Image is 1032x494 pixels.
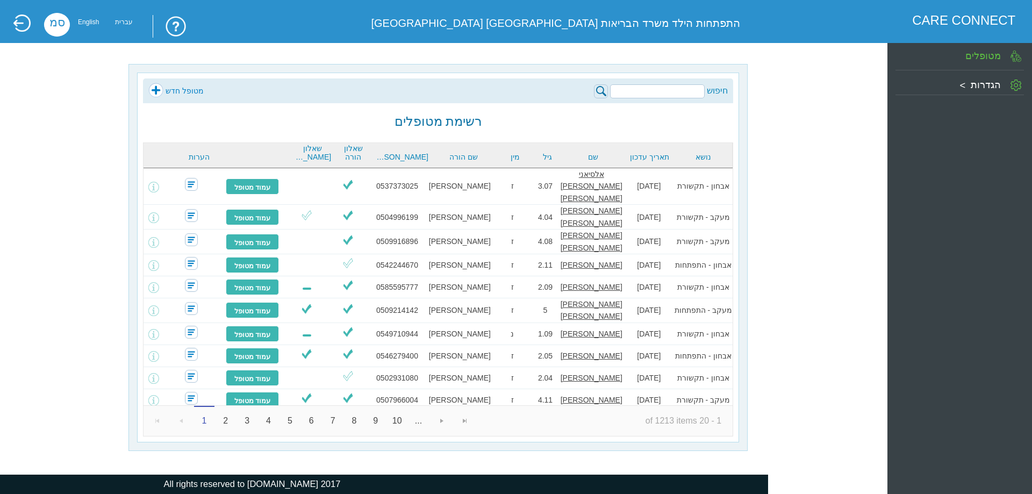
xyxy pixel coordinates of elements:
[493,367,532,389] td: ז
[236,410,257,432] a: 3
[912,13,1015,28] div: CARE CONNECT
[185,370,198,383] img: SecretaryNoComment.png
[344,410,365,432] a: 8
[561,206,622,227] u: [PERSON_NAME] [PERSON_NAME]
[673,254,733,276] td: אבחון - התפתחות
[624,205,673,230] td: [DATE]
[148,83,204,99] a: מטופל חדש
[226,257,279,273] a: עמוד מטופל
[427,367,492,389] td: [PERSON_NAME]
[153,15,187,38] img: trainingUsingSystem.png
[185,178,198,191] img: SecretaryNoComment.png
[300,209,313,222] img: ViO.png
[493,168,532,205] td: ז
[624,230,673,254] td: [DATE]
[341,369,355,383] img: ViO.png
[341,209,355,222] img: ViV.png
[368,323,427,345] td: 0549710944
[365,410,386,432] a: 9
[561,170,622,203] u: אלסיאני [PERSON_NAME] [PERSON_NAME]
[341,278,355,292] img: ViV.png
[427,298,492,323] td: [PERSON_NAME]
[258,410,279,432] a: 4
[354,13,740,33] div: התפתחות הילד משרד הבריאות [GEOGRAPHIC_DATA] [GEOGRAPHIC_DATA]
[341,302,355,316] img: ViV.png
[295,144,331,161] a: שאלון [PERSON_NAME]
[185,209,198,222] img: SecretaryNoComment.png
[532,345,558,367] td: 2.05
[561,396,622,404] u: [PERSON_NAME]
[965,50,1001,61] label: מטופלים
[532,276,558,298] td: 2.09
[673,345,733,367] td: אבחון - התפתחות
[226,326,279,342] a: עמוד מטופל
[147,410,169,432] a: Go to the first page
[563,153,623,161] a: שם
[368,254,427,276] td: 0542244670
[215,410,236,432] a: 2
[226,234,279,250] a: עמוד מטופל
[226,302,279,318] a: עמוד מטופל
[427,254,492,276] td: [PERSON_NAME]
[673,276,733,298] td: אבחון - תקשורת
[493,276,532,298] td: ז
[971,79,1001,90] label: הגדרות
[175,153,224,161] a: הערות
[537,153,558,161] a: גיל
[624,367,673,389] td: [DATE]
[427,323,492,345] td: [PERSON_NAME]
[624,345,673,367] td: [DATE]
[185,326,198,339] img: SecretaryNoComment.png
[431,410,453,432] a: Go to the next page
[226,279,279,295] a: עמוד מטופל
[532,367,558,389] td: 2.04
[434,153,493,161] a: שם הורה
[498,153,532,161] a: מין
[673,205,733,230] td: מעקב - תקשורת
[594,84,608,98] img: searchPIcn.png
[341,391,355,405] img: ViV.png
[368,205,427,230] td: 0504996199
[368,298,427,323] td: 0509214142
[427,389,492,411] td: [PERSON_NAME]
[368,230,427,254] td: 0509916896
[226,178,279,195] a: עמוד מטופל
[561,231,622,252] u: [PERSON_NAME] [PERSON_NAME]
[185,279,198,292] img: SecretaryNoComment.png
[226,209,279,225] a: עמוד מטופל
[1010,80,1021,91] img: SettingGIcon.png
[115,21,133,24] div: עברית
[185,257,198,270] img: SecretaryNoComment.png
[427,276,492,298] td: [PERSON_NAME]
[532,254,558,276] td: 2.11
[677,153,730,161] a: נושא
[300,302,313,316] img: ViV.png
[493,254,532,276] td: ז
[185,302,198,315] img: SecretaryNoComment.png
[300,391,313,405] img: ViV.png
[532,389,558,411] td: 4.11
[170,410,192,432] a: Go to the previous page
[185,233,198,246] img: SecretaryNoComment.png
[185,348,198,361] img: SecretaryNoComment.png
[624,298,673,323] td: [DATE]
[427,345,492,367] td: [PERSON_NAME]
[368,168,427,205] td: 0537373025
[673,168,733,205] td: אבחון - תקשורת
[336,144,370,161] a: שאלון הורה
[341,256,355,270] img: ViO.png
[493,205,532,230] td: ז
[427,205,492,230] td: [PERSON_NAME]
[673,298,733,323] td: מעקב - התפתחות
[368,389,427,411] td: 0507966004
[493,298,532,323] td: ז
[386,410,407,432] a: 10
[300,347,313,361] img: ViV.png
[624,323,673,345] td: [DATE]
[185,392,198,405] img: SecretaryNoComment.png
[532,298,558,323] td: 5
[341,178,355,191] img: ViV.png
[493,389,532,411] td: ז
[395,114,483,129] h2: רשימת מטופלים
[368,276,427,298] td: 0585595777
